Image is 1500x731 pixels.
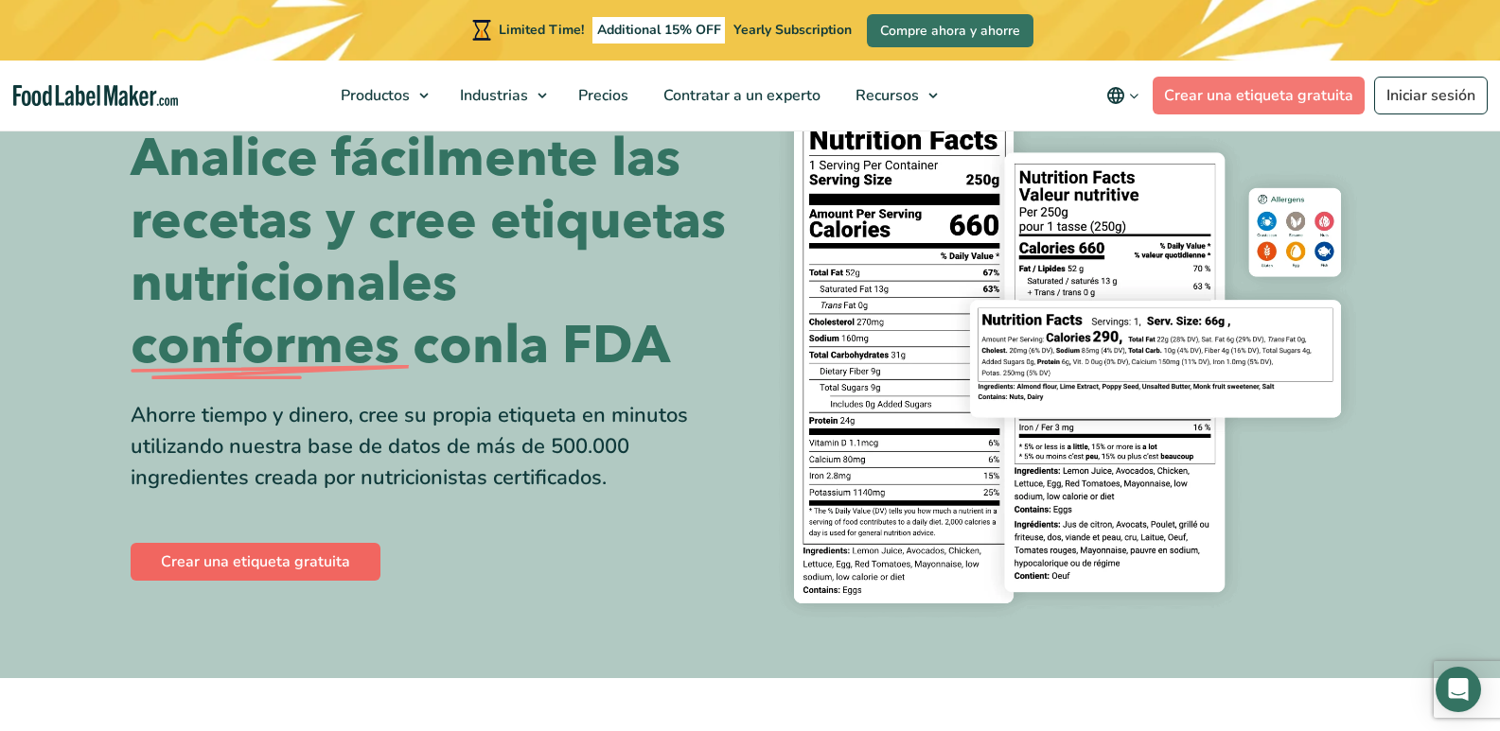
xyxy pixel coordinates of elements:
h1: Analice fácilmente las recetas y cree etiquetas nutricionales la FDA [131,128,736,377]
span: Recursos [850,85,921,106]
span: Yearly Subscription [733,21,852,39]
span: conformes con [131,315,504,377]
a: Compre ahora y ahorre [867,14,1033,47]
span: Contratar a un experto [658,85,822,106]
a: Recursos [838,61,947,131]
div: Open Intercom Messenger [1436,667,1481,712]
span: Industrias [454,85,530,106]
span: Productos [335,85,412,106]
a: Contratar a un experto [646,61,834,131]
div: Ahorre tiempo y dinero, cree su propia etiqueta en minutos utilizando nuestra base de datos de má... [131,400,736,494]
a: Crear una etiqueta gratuita [131,543,380,581]
a: Industrias [443,61,556,131]
span: Additional 15% OFF [592,17,726,44]
a: Precios [561,61,642,131]
a: Crear una etiqueta gratuita [1153,77,1365,114]
span: Limited Time! [499,21,584,39]
a: Iniciar sesión [1374,77,1488,114]
span: Precios [573,85,630,106]
a: Productos [324,61,438,131]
